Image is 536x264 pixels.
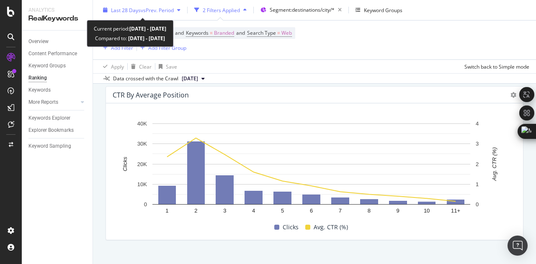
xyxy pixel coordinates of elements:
text: 7 [339,208,342,214]
div: Keywords Explorer [28,114,70,123]
div: Keyword Groups [28,62,66,70]
text: 9 [397,208,399,214]
span: Search Type [247,29,276,36]
div: Save [166,63,177,70]
div: Keyword Sampling [28,142,71,151]
text: 1 [476,181,479,187]
div: Open Intercom Messenger [508,236,528,256]
button: Keyword Groups [352,3,406,17]
div: Content Performance [28,49,77,58]
b: [DATE] - [DATE] [127,35,165,42]
span: Last 28 Days [111,6,141,13]
button: Segment:destinations/city/* [257,3,345,17]
div: RealKeywords [28,14,86,23]
button: 2 Filters Applied [191,3,250,17]
span: vs Prev. Period [141,6,174,13]
div: Explorer Bookmarks [28,126,74,135]
span: = [277,29,280,36]
div: CTR By Average Position [113,91,189,99]
text: 6 [310,208,313,214]
text: 5 [281,208,284,214]
text: 4 [476,120,479,127]
button: Add Filter Group [137,43,186,53]
div: Analytics [28,7,86,14]
text: 2 [476,161,479,167]
b: [DATE] - [DATE] [129,25,166,32]
div: Add Filter Group [148,44,186,51]
div: Clear [139,63,152,70]
span: Clicks [283,222,299,232]
text: 3 [223,208,226,214]
a: Ranking [28,74,87,82]
span: = [210,29,213,36]
text: 3 [476,141,479,147]
text: 8 [368,208,371,214]
div: Current period: [94,24,166,33]
button: [DATE] [178,74,208,84]
div: Keyword Groups [364,6,402,13]
button: Switch back to Simple mode [461,60,529,73]
text: Clicks [122,157,128,172]
svg: A chart. [113,119,510,221]
a: Keywords [28,86,87,95]
div: Switch back to Simple mode [464,63,529,70]
span: and [236,29,245,36]
a: Content Performance [28,49,87,58]
text: 2 [194,208,197,214]
div: Apply [111,63,124,70]
text: 20K [137,161,147,167]
div: Add Filter [111,44,133,51]
text: 10 [424,208,430,214]
div: More Reports [28,98,58,107]
text: Avg. CTR (%) [491,147,497,181]
div: Ranking [28,74,47,82]
button: Apply [100,60,124,73]
button: Last 28 DaysvsPrev. Period [100,3,184,17]
span: Web [281,27,292,39]
text: 4 [252,208,255,214]
span: Branded [214,27,234,39]
div: Keywords [28,86,51,95]
div: 2 Filters Applied [203,6,240,13]
text: 10K [137,181,147,187]
button: Save [155,60,177,73]
a: Explorer Bookmarks [28,126,87,135]
span: and [175,29,184,36]
div: Data crossed with the Crawl [113,75,178,82]
text: 40K [137,120,147,127]
span: Keywords [186,29,209,36]
div: Overview [28,37,49,46]
a: Keywords Explorer [28,114,87,123]
text: 30K [137,141,147,147]
span: Segment: destinations/city/* [270,6,335,13]
text: 11+ [451,208,460,214]
button: Add Filter [100,43,133,53]
div: Compared to: [95,33,165,43]
a: Keyword Sampling [28,142,87,151]
text: 0 [476,201,479,208]
a: More Reports [28,98,78,107]
a: Keyword Groups [28,62,87,70]
span: 2025 Sep. 3rd [182,75,198,82]
a: Overview [28,37,87,46]
text: 1 [165,208,168,214]
span: Avg. CTR (%) [314,222,348,232]
text: 0 [144,201,147,208]
button: Clear [128,60,152,73]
